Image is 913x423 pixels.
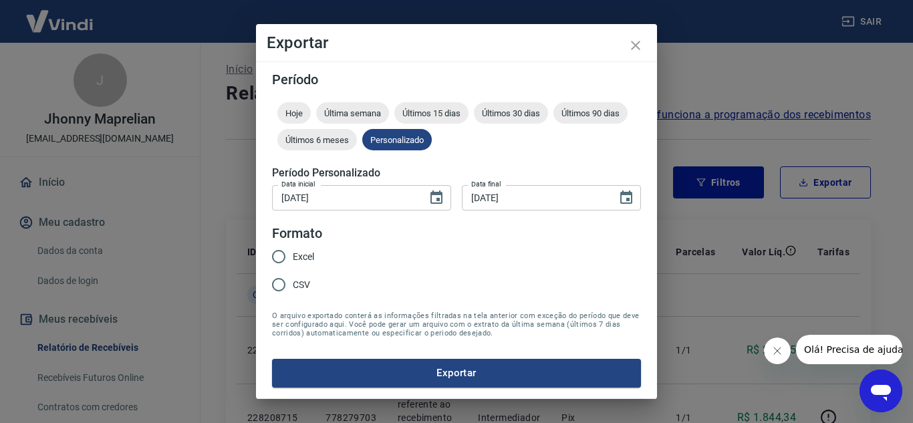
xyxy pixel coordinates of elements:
[272,166,641,180] h5: Período Personalizado
[362,135,432,145] span: Personalizado
[272,359,641,387] button: Exportar
[620,29,652,61] button: close
[423,184,450,211] button: Choose date, selected date is 9 de set de 2025
[281,179,315,189] label: Data inicial
[316,108,389,118] span: Última semana
[553,102,628,124] div: Últimos 90 dias
[277,102,311,124] div: Hoje
[267,35,646,51] h4: Exportar
[394,108,469,118] span: Últimos 15 dias
[764,337,791,364] iframe: Fechar mensagem
[796,335,902,364] iframe: Mensagem da empresa
[316,102,389,124] div: Última semana
[272,311,641,337] span: O arquivo exportado conterá as informações filtradas na tela anterior com exceção do período que ...
[474,108,548,118] span: Últimos 30 dias
[471,179,501,189] label: Data final
[553,108,628,118] span: Últimos 90 dias
[8,9,112,20] span: Olá! Precisa de ajuda?
[272,73,641,86] h5: Período
[277,135,357,145] span: Últimos 6 meses
[462,185,608,210] input: DD/MM/YYYY
[394,102,469,124] div: Últimos 15 dias
[272,224,322,243] legend: Formato
[272,185,418,210] input: DD/MM/YYYY
[860,370,902,412] iframe: Botão para abrir a janela de mensagens
[474,102,548,124] div: Últimos 30 dias
[362,129,432,150] div: Personalizado
[277,108,311,118] span: Hoje
[293,278,310,292] span: CSV
[613,184,640,211] button: Choose date, selected date is 18 de set de 2025
[293,250,314,264] span: Excel
[277,129,357,150] div: Últimos 6 meses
